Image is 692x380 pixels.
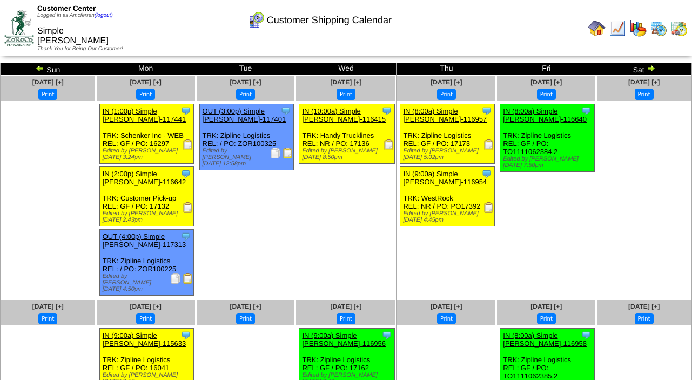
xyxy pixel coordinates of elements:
[180,231,191,242] img: Tooltip
[96,63,196,75] td: Mon
[203,148,294,167] div: Edited by [PERSON_NAME] [DATE] 12:58pm
[403,170,487,186] a: IN (9:00a) Simple [PERSON_NAME]-116954
[4,10,34,46] img: ZoRoCo_Logo(Green%26Foil)%20jpg.webp
[629,19,647,37] img: graph.gif
[95,12,113,18] a: (logout)
[37,4,96,12] span: Customer Center
[537,313,556,324] button: Print
[36,64,44,72] img: arrowleft.gif
[280,105,291,116] img: Tooltip
[103,107,186,123] a: IN (1:00p) Simple [PERSON_NAME]-117441
[130,78,162,86] a: [DATE] [+]
[170,273,181,284] img: Packing Slip
[635,89,654,100] button: Print
[483,139,494,150] img: Receiving Document
[530,78,562,86] a: [DATE] [+]
[483,202,494,213] img: Receiving Document
[400,167,495,226] div: TRK: WestRock REL: NR / PO: PO17392
[103,170,186,186] a: IN (2:00p) Simple [PERSON_NAME]-116642
[37,12,113,18] span: Logged in as Amcferren
[183,273,193,284] img: Bill of Lading
[103,331,186,348] a: IN (9:00a) Simple [PERSON_NAME]-115633
[581,330,592,341] img: Tooltip
[196,63,295,75] td: Tue
[180,330,191,341] img: Tooltip
[437,313,456,324] button: Print
[103,232,186,249] a: OUT (4:00p) Simple [PERSON_NAME]-117313
[337,313,355,324] button: Print
[503,331,587,348] a: IN (8:00a) Simple [PERSON_NAME]-116958
[650,19,667,37] img: calendarprod.gif
[381,105,392,116] img: Tooltip
[37,46,123,52] span: Thank You for Being Our Customer!
[136,313,155,324] button: Print
[381,330,392,341] img: Tooltip
[180,168,191,179] img: Tooltip
[236,313,255,324] button: Print
[581,105,592,116] img: Tooltip
[38,313,57,324] button: Print
[330,78,361,86] a: [DATE] [+]
[588,19,606,37] img: home.gif
[32,303,64,310] a: [DATE] [+]
[403,210,494,223] div: Edited by [PERSON_NAME] [DATE] 4:45pm
[183,139,193,150] img: Receiving Document
[530,303,562,310] a: [DATE] [+]
[230,303,261,310] a: [DATE] [+]
[302,148,394,161] div: Edited by [PERSON_NAME] [DATE] 8:50pm
[103,273,194,292] div: Edited by [PERSON_NAME] [DATE] 4:50pm
[299,104,395,164] div: TRK: Handy Trucklines REL: NR / PO: 17136
[103,210,194,223] div: Edited by [PERSON_NAME] [DATE] 2:43pm
[500,104,595,172] div: TRK: Zipline Logistics REL: GF / PO: TO1111062384.2
[130,303,162,310] a: [DATE] [+]
[330,303,361,310] a: [DATE] [+]
[230,78,261,86] a: [DATE] [+]
[384,139,394,150] img: Receiving Document
[403,107,487,123] a: IN (8:00a) Simple [PERSON_NAME]-116957
[1,63,96,75] td: Sun
[247,11,265,29] img: calendarcustomer.gif
[481,105,492,116] img: Tooltip
[38,89,57,100] button: Print
[397,63,496,75] td: Thu
[103,148,194,161] div: Edited by [PERSON_NAME] [DATE] 3:24pm
[32,78,64,86] a: [DATE] [+]
[99,230,194,296] div: TRK: Zipline Logistics REL: / PO: ZOR100225
[99,167,194,226] div: TRK: Customer Pick-up REL: GF / PO: 17132
[503,156,594,169] div: Edited by [PERSON_NAME] [DATE] 7:50pm
[503,107,587,123] a: IN (8:00a) Simple [PERSON_NAME]-116640
[136,89,155,100] button: Print
[183,202,193,213] img: Receiving Document
[203,107,286,123] a: OUT (3:00p) Simple [PERSON_NAME]-117401
[403,148,494,161] div: Edited by [PERSON_NAME] [DATE] 5:02pm
[99,104,194,164] div: TRK: Schenker Inc - WEB REL: GF / PO: 16297
[270,148,281,158] img: Packing Slip
[496,63,596,75] td: Fri
[437,89,456,100] button: Print
[596,63,692,75] td: Sat
[37,26,109,45] span: Simple [PERSON_NAME]
[337,89,355,100] button: Print
[431,78,462,86] a: [DATE] [+]
[199,104,294,170] div: TRK: Zipline Logistics REL: / PO: ZOR100325
[635,313,654,324] button: Print
[302,331,386,348] a: IN (9:00a) Simple [PERSON_NAME]-116956
[628,78,660,86] a: [DATE] [+]
[295,63,397,75] td: Wed
[236,89,255,100] button: Print
[431,303,462,310] a: [DATE] [+]
[267,15,392,26] span: Customer Shipping Calendar
[628,303,660,310] a: [DATE] [+]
